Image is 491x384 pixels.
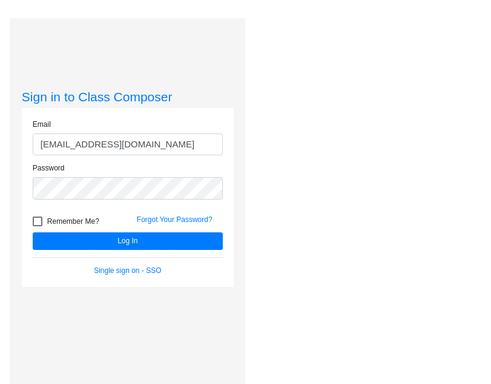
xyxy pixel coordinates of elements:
[22,89,234,104] h3: Sign in to Class Composer
[137,215,213,224] a: Forgot Your Password?
[33,232,223,250] button: Log In
[94,266,161,275] a: Single sign on - SSO
[33,163,65,173] label: Password
[47,214,99,229] span: Remember Me?
[33,119,51,130] label: Email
